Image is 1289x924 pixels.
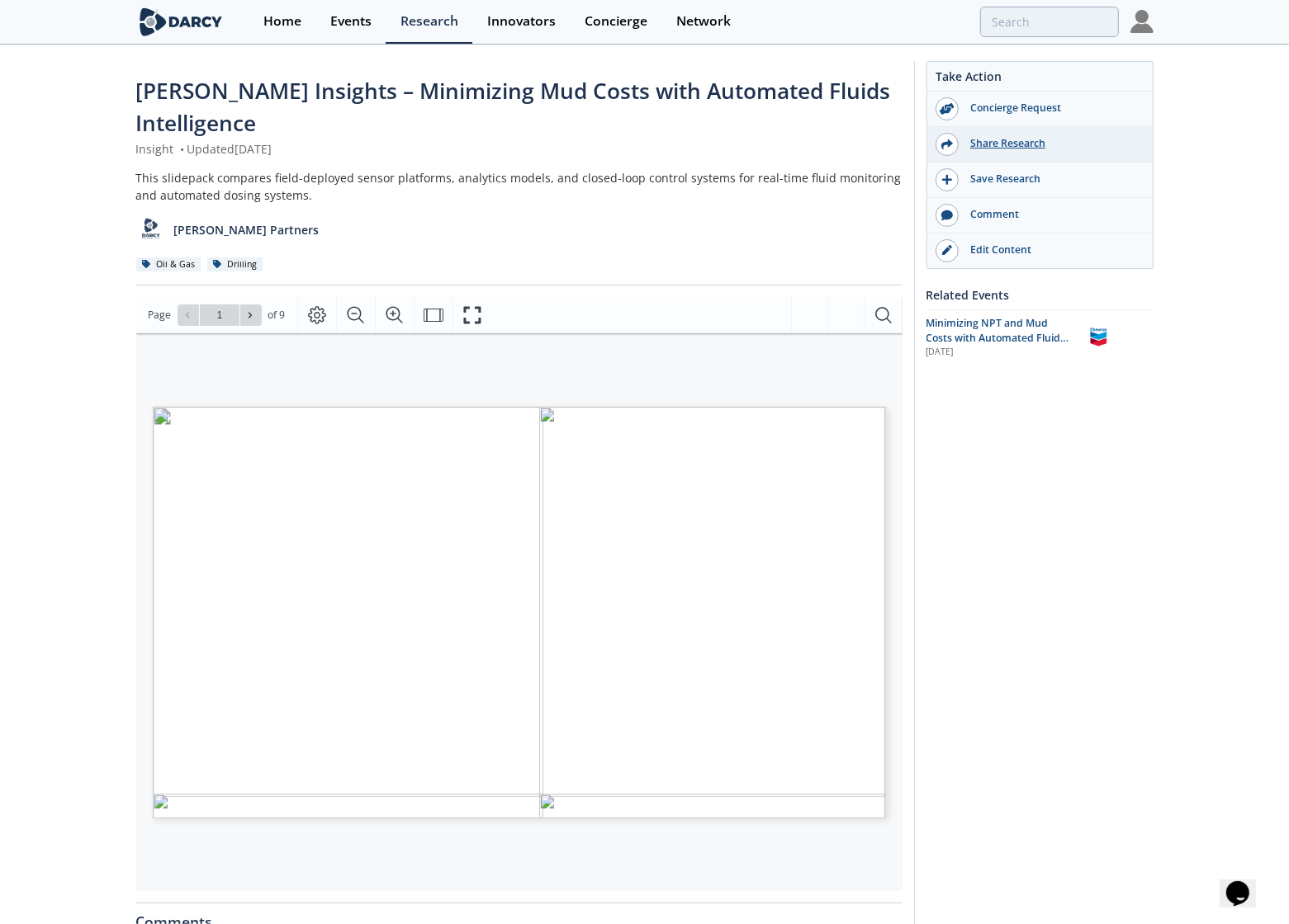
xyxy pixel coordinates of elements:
[400,15,458,28] div: Research
[926,316,1069,361] span: Minimizing NPT and Mud Costs with Automated Fluids Intelligence
[1220,858,1272,907] iframe: chat widget
[980,7,1119,37] input: Advanced Search
[263,15,301,28] div: Home
[959,207,1144,222] div: Comment
[585,15,647,28] div: Concierge
[136,257,201,272] div: Oil & Gas
[959,172,1144,186] div: Save Research
[330,15,372,28] div: Events
[926,346,1073,359] div: [DATE]
[926,316,1154,360] a: Minimizing NPT and Mud Costs with Automated Fluids Intelligence [DATE] Chevron
[927,68,1153,92] div: Take Action
[926,280,1154,309] div: Related Events
[136,7,226,36] img: logo-wide.svg
[1084,323,1113,351] img: Chevron
[1130,10,1154,33] img: Profile
[207,257,263,272] div: Drilling
[927,233,1153,268] a: Edit Content
[173,221,319,238] p: [PERSON_NAME] Partners
[959,243,1144,257] div: Edit Content
[959,136,1144,151] div: Share Research
[676,15,731,28] div: Network
[959,101,1144,115] div: Concierge Request
[136,169,903,204] div: This slidepack compares field-deployed sensor platforms, analytics models, and closed-loop contro...
[136,140,903,158] div: Insight Updated [DATE]
[487,15,556,28] div: Innovators
[178,141,187,157] span: •
[136,76,891,138] span: [PERSON_NAME] Insights – Minimizing Mud Costs with Automated Fluids Intelligence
